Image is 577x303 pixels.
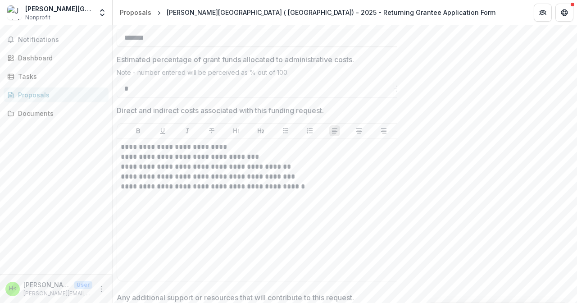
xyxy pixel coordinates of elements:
[354,125,364,136] button: Align Center
[4,69,109,84] a: Tasks
[117,69,405,80] div: Note - number entered will be perceived as % out of 100.
[18,36,105,44] span: Notifications
[133,125,144,136] button: Bold
[18,53,101,63] div: Dashboard
[167,8,495,17] div: [PERSON_NAME][GEOGRAPHIC_DATA] ( [GEOGRAPHIC_DATA]) - 2025 - Returning Grantee Application Form
[231,125,242,136] button: Heading 1
[304,125,315,136] button: Ordered List
[157,125,168,136] button: Underline
[255,125,266,136] button: Heading 2
[18,90,101,100] div: Proposals
[116,6,155,19] a: Proposals
[96,4,109,22] button: Open entity switcher
[18,109,101,118] div: Documents
[9,286,17,292] div: heather askew <heather@jojosthailand.org>
[7,5,22,20] img: Jojo's Sanctuary ( Northern Thailand)
[378,125,389,136] button: Align Right
[329,125,340,136] button: Align Left
[4,50,109,65] a: Dashboard
[116,6,499,19] nav: breadcrumb
[206,125,217,136] button: Strike
[74,281,92,289] p: User
[117,292,354,303] p: Any additional support or resources that will contribute to this request.
[555,4,573,22] button: Get Help
[4,87,109,102] a: Proposals
[23,280,70,289] p: [PERSON_NAME] <[PERSON_NAME][EMAIL_ADDRESS][DOMAIN_NAME]>
[96,284,107,294] button: More
[25,4,92,14] div: [PERSON_NAME][GEOGRAPHIC_DATA] ( [GEOGRAPHIC_DATA])
[182,125,193,136] button: Italicize
[534,4,552,22] button: Partners
[18,72,101,81] div: Tasks
[117,54,354,65] p: Estimated percentage of grant funds allocated to administrative costs.
[117,105,324,116] p: Direct and indirect costs associated with this funding request.
[25,14,50,22] span: Nonprofit
[120,8,151,17] div: Proposals
[23,289,92,298] p: [PERSON_NAME][EMAIL_ADDRESS][DOMAIN_NAME]
[4,106,109,121] a: Documents
[280,125,291,136] button: Bullet List
[4,32,109,47] button: Notifications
